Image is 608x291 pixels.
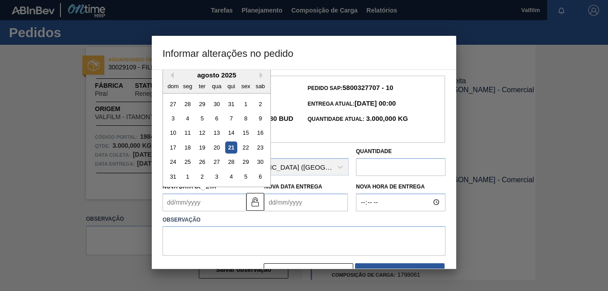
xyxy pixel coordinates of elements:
strong: 5800327707 - 10 [343,84,393,91]
div: dom [167,80,179,92]
div: Choose sábado, 6 de setembro de 2025 [254,171,266,183]
button: unlocked [246,193,264,211]
div: Choose sexta-feira, 1 de agosto de 2025 [240,98,252,110]
div: Choose domingo, 27 de julho de 2025 [167,98,179,110]
label: Observação [163,214,445,227]
button: Previous Month [167,72,174,78]
button: Salvar [355,263,445,281]
div: Choose segunda-feira, 18 de agosto de 2025 [182,141,194,154]
div: Choose quarta-feira, 20 de agosto de 2025 [210,141,223,154]
div: Choose quarta-feira, 3 de setembro de 2025 [210,171,223,183]
div: Choose segunda-feira, 4 de agosto de 2025 [182,112,194,124]
div: Choose terça-feira, 26 de agosto de 2025 [196,156,208,168]
div: Choose terça-feira, 19 de agosto de 2025 [196,141,208,154]
div: Choose domingo, 3 de agosto de 2025 [167,112,179,124]
div: agosto 2025 [163,71,270,79]
div: Choose terça-feira, 12 de agosto de 2025 [196,127,208,139]
span: Quantidade Atual: [308,116,408,122]
div: Choose quarta-feira, 6 de agosto de 2025 [210,112,223,124]
span: Pedido SAP: [308,85,393,91]
div: Choose segunda-feira, 25 de agosto de 2025 [182,156,194,168]
img: unlocked [250,197,261,207]
div: Choose quarta-feira, 13 de agosto de 2025 [210,127,223,139]
label: Nova Hora de Entrega [356,180,445,193]
div: Choose sábado, 30 de agosto de 2025 [254,156,266,168]
div: Choose sábado, 2 de agosto de 2025 [254,98,266,110]
div: Choose domingo, 17 de agosto de 2025 [167,141,179,154]
div: Choose quinta-feira, 31 de julho de 2025 [225,98,237,110]
div: qua [210,80,223,92]
span: Entrega Atual: [308,101,396,107]
button: Fechar [264,263,353,281]
div: Choose segunda-feira, 28 de julho de 2025 [182,98,194,110]
div: Choose terça-feira, 5 de agosto de 2025 [196,112,208,124]
h3: Informar alterações no pedido [152,36,456,70]
div: Choose domingo, 10 de agosto de 2025 [167,127,179,139]
div: Choose sábado, 16 de agosto de 2025 [254,127,266,139]
input: dd/mm/yyyy [163,193,246,211]
div: Choose quinta-feira, 14 de agosto de 2025 [225,127,237,139]
div: Choose sexta-feira, 8 de agosto de 2025 [240,112,252,124]
strong: 3.000,000 KG [364,115,408,122]
div: Choose segunda-feira, 1 de setembro de 2025 [182,171,194,183]
div: Choose quarta-feira, 30 de julho de 2025 [210,98,223,110]
div: Choose sexta-feira, 5 de setembro de 2025 [240,171,252,183]
div: Choose sexta-feira, 15 de agosto de 2025 [240,127,252,139]
div: Choose quinta-feira, 21 de agosto de 2025 [225,141,237,154]
div: seg [182,80,194,92]
div: qui [225,80,237,92]
strong: [DATE] 00:00 [355,99,396,107]
label: Quantidade [356,148,392,154]
button: Next Month [260,72,266,78]
div: Choose sexta-feira, 22 de agosto de 2025 [240,141,252,154]
div: Choose domingo, 31 de agosto de 2025 [167,171,179,183]
div: Choose segunda-feira, 11 de agosto de 2025 [182,127,194,139]
div: Choose quinta-feira, 7 de agosto de 2025 [225,112,237,124]
div: Choose quarta-feira, 27 de agosto de 2025 [210,156,223,168]
div: sex [240,80,252,92]
input: dd/mm/yyyy [264,193,348,211]
div: Choose quinta-feira, 4 de setembro de 2025 [225,171,237,183]
div: Choose domingo, 24 de agosto de 2025 [167,156,179,168]
div: month 2025-08 [166,96,267,184]
label: Nova Data Coleta [163,184,216,190]
div: Choose sábado, 23 de agosto de 2025 [254,141,266,154]
div: ter [196,80,208,92]
label: Nova Data Entrega [264,184,322,190]
div: Choose sexta-feira, 29 de agosto de 2025 [240,156,252,168]
div: sab [254,80,266,92]
div: Choose sábado, 9 de agosto de 2025 [254,112,266,124]
div: Choose quinta-feira, 28 de agosto de 2025 [225,156,237,168]
div: Choose terça-feira, 2 de setembro de 2025 [196,171,208,183]
div: Choose terça-feira, 29 de julho de 2025 [196,98,208,110]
